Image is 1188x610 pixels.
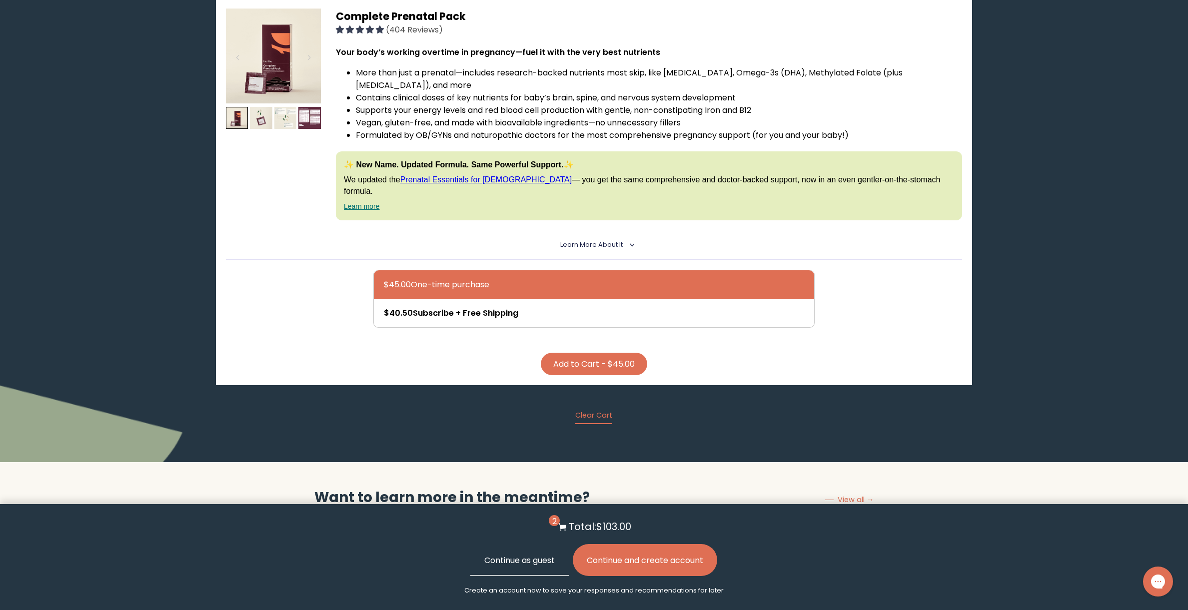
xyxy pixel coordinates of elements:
button: Add to Cart - $45.00 [541,353,647,375]
iframe: Gorgias live chat messenger [1138,563,1178,600]
img: thumbnail image [250,107,272,129]
img: thumbnail image [298,107,321,129]
a: Prenatal Essentials for [DEMOGRAPHIC_DATA] [400,175,572,184]
strong: Your body’s working overtime in pregnancy—fuel it with the very best nutrients [336,46,660,58]
p: Total: $103.00 [569,519,631,534]
li: More than just a prenatal—includes research-backed nutrients most skip, like [MEDICAL_DATA], Omeg... [356,66,962,91]
i: < [626,242,635,247]
span: Complete Prenatal Pack [336,9,466,23]
img: thumbnail image [226,107,248,129]
strong: ✨ New Name. Updated Formula. Same Powerful Support.✨ [344,160,574,169]
img: thumbnail image [274,107,297,129]
li: Vegan, gluten-free, and made with bioavailable ingredients—no unnecessary fillers [356,116,962,129]
a: View all → [825,495,874,505]
span: 2 [549,515,560,526]
summary: Learn More About it < [560,240,628,249]
p: Create an account now to save your responses and recommendations for later [464,586,724,595]
h2: Want to learn more in the meantime? [314,487,681,508]
button: Continue as guest [470,544,569,576]
button: Clear Cart [575,410,612,424]
li: Supports your energy levels and red blood cell production with gentle, non-constipating Iron and B12 [356,104,962,116]
span: 4.91 stars [336,24,386,35]
a: Learn more [344,202,380,210]
p: We updated the — you get the same comprehensive and doctor-backed support, now in an even gentler... [344,174,954,197]
img: thumbnail image [226,8,321,103]
li: Contains clinical doses of key nutrients for baby’s brain, spine, and nervous system development [356,91,962,104]
span: Learn More About it [560,240,623,249]
li: Formulated by OB/GYNs and naturopathic doctors for the most comprehensive pregnancy support (for ... [356,129,962,141]
button: Continue and create account [573,544,717,576]
span: (404 Reviews) [386,24,443,35]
